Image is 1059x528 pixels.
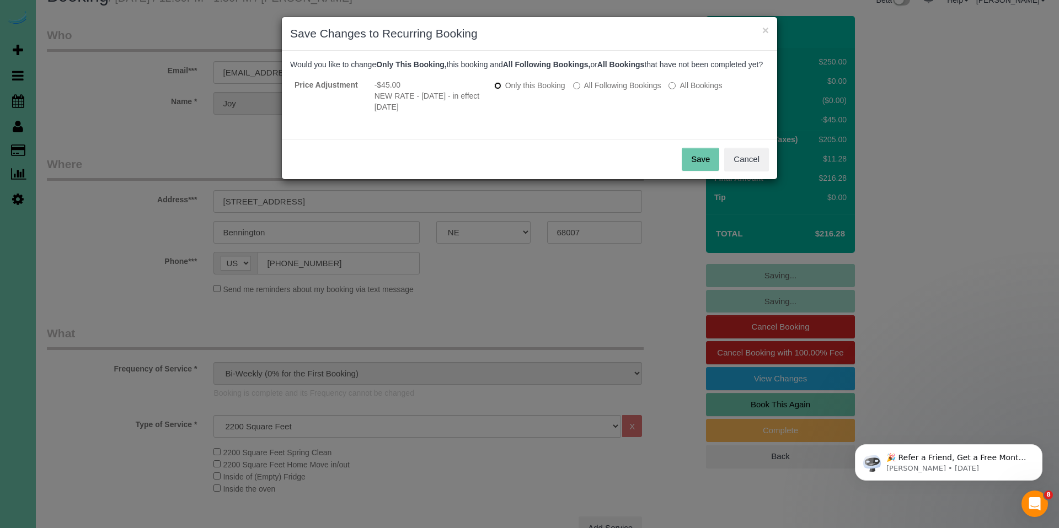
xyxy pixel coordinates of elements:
label: All other bookings in the series will remain the same. [494,80,565,91]
input: All Bookings [668,82,676,89]
button: Cancel [724,148,769,171]
button: × [762,24,769,36]
b: Only This Booking, [376,60,447,69]
span: 8 [1044,491,1053,499]
b: All Following Bookings, [503,60,591,69]
label: All bookings that have not been completed yet will be changed. [668,80,722,91]
button: Save [682,148,719,171]
p: Would you like to change this booking and or that have not been completed yet? [290,59,769,70]
h3: Save Changes to Recurring Booking [290,25,769,42]
input: All Following Bookings [573,82,580,89]
iframe: Intercom notifications message [838,421,1059,498]
iframe: Intercom live chat [1021,491,1048,517]
li: -$45.00 [375,79,485,90]
strong: Price Adjustment [295,80,358,89]
label: This and all the bookings after it will be changed. [573,80,661,91]
li: NEW RATE - [DATE] - in effect [DATE] [375,90,485,112]
b: All Bookings [597,60,645,69]
input: Only this Booking [494,82,501,89]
